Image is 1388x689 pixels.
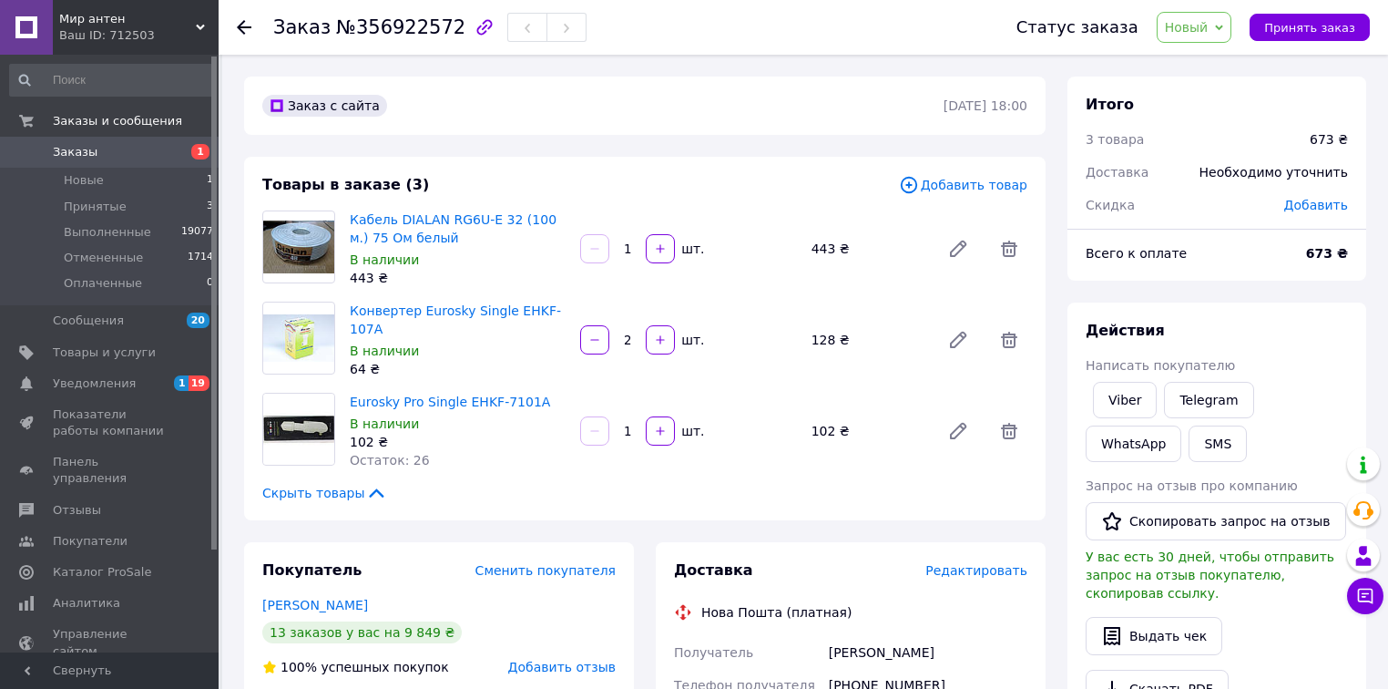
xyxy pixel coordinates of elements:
div: 443 ₴ [350,269,566,287]
span: Заказ [273,16,331,38]
a: Eurosky Pro Single EHKF-7101A [350,395,550,409]
span: Всего к оплате [1086,246,1187,261]
span: В наличии [350,416,419,431]
span: Скидка [1086,198,1135,212]
span: Удалить [991,231,1027,267]
button: SMS [1189,426,1247,462]
div: 13 заказов у вас на 9 849 ₴ [262,622,462,643]
span: Удалить [991,413,1027,449]
span: Показатели работы компании [53,406,168,439]
span: Запрос на отзыв про компанию [1086,478,1298,493]
button: Чат с покупателем [1347,578,1383,614]
time: [DATE] 18:00 [944,98,1027,113]
span: Добавить товар [899,175,1027,195]
span: Новый [1165,20,1209,35]
span: 19 [189,375,209,391]
span: Действия [1086,322,1165,339]
img: Eurosky Pro Single EHKF-7101A [263,394,334,465]
span: Уведомления [53,375,136,392]
span: В наличии [350,344,419,358]
span: В наличии [350,252,419,267]
span: 0 [207,275,213,292]
span: 1 [191,144,209,159]
b: 673 ₴ [1306,246,1348,261]
span: Управление сайтом [53,626,168,659]
a: Кабель DIALAN RG6U-E 32 (100 м.) 75 Ом белый [350,212,556,245]
div: [PERSON_NAME] [825,636,1031,669]
div: 128 ₴ [804,327,933,353]
span: 1 [174,375,189,391]
div: шт. [677,422,706,440]
span: 20 [187,313,209,328]
div: Ваш ID: 712503 [59,27,219,44]
span: Доставка [1086,165,1148,180]
div: шт. [677,331,706,349]
span: Отмененные [64,250,143,266]
span: Принять заказ [1264,21,1355,35]
button: Принять заказ [1250,14,1370,41]
span: Выполненные [64,224,151,241]
span: Сменить покупателя [475,563,616,578]
span: Скрыть товары [262,484,387,502]
span: Заказы [53,144,97,160]
a: Конвертер Eurosky Single EHKF-107A [350,303,561,336]
span: Добавить отзыв [508,660,616,674]
span: 3 [207,199,213,215]
span: Сообщения [53,313,124,329]
div: шт. [677,240,706,258]
a: WhatsApp [1086,426,1181,462]
span: 19077 [181,224,213,241]
div: 673 ₴ [1310,130,1348,149]
span: 1714 [188,250,213,266]
div: 64 ₴ [350,360,566,378]
img: Кабель DIALAN RG6U-E 32 (100 м.) 75 Ом белый [263,221,334,274]
span: Заказы и сообщения [53,113,182,129]
button: Выдать чек [1086,617,1222,655]
a: Редактировать [940,322,976,358]
span: Мир антен [59,11,196,27]
span: Добавить [1284,198,1348,212]
span: Редактировать [925,563,1027,578]
span: Удалить [991,322,1027,358]
div: Вернуться назад [237,18,251,36]
span: Написать покупателю [1086,358,1235,373]
div: 443 ₴ [804,236,933,262]
div: 102 ₴ [350,433,566,451]
span: 3 товара [1086,132,1144,147]
span: Принятые [64,199,127,215]
div: Необходимо уточнить [1189,152,1359,192]
div: успешных покупок [262,658,449,676]
span: Товары в заказе (3) [262,176,429,193]
span: №356922572 [336,16,465,38]
span: Получатель [674,645,753,660]
button: Скопировать запрос на отзыв [1086,502,1346,540]
span: Остаток: 26 [350,453,430,468]
div: Статус заказа [1016,18,1138,36]
input: Поиск [9,64,215,97]
span: Новые [64,172,104,189]
span: Отзывы [53,502,101,519]
div: Заказ с сайта [262,95,387,117]
span: Каталог ProSale [53,564,151,581]
a: [PERSON_NAME] [262,598,368,612]
span: Итого [1086,96,1134,113]
span: Панель управления [53,454,168,487]
div: Нова Пошта (платная) [697,603,856,622]
span: Аналитика [53,595,120,612]
span: Покупатели [53,533,128,550]
a: Редактировать [940,413,976,449]
span: 100% [281,660,317,674]
span: Доставка [674,561,753,579]
span: Товары и услуги [53,344,156,361]
a: Viber [1093,382,1157,418]
span: Покупатель [262,561,362,579]
span: 1 [207,172,213,189]
span: Оплаченные [64,275,142,292]
a: Редактировать [940,231,976,267]
img: Конвертер Eurosky Single EHKF-107A [263,314,334,361]
a: Telegram [1164,382,1253,418]
div: 102 ₴ [804,418,933,444]
span: У вас есть 30 дней, чтобы отправить запрос на отзыв покупателю, скопировав ссылку. [1086,550,1334,601]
